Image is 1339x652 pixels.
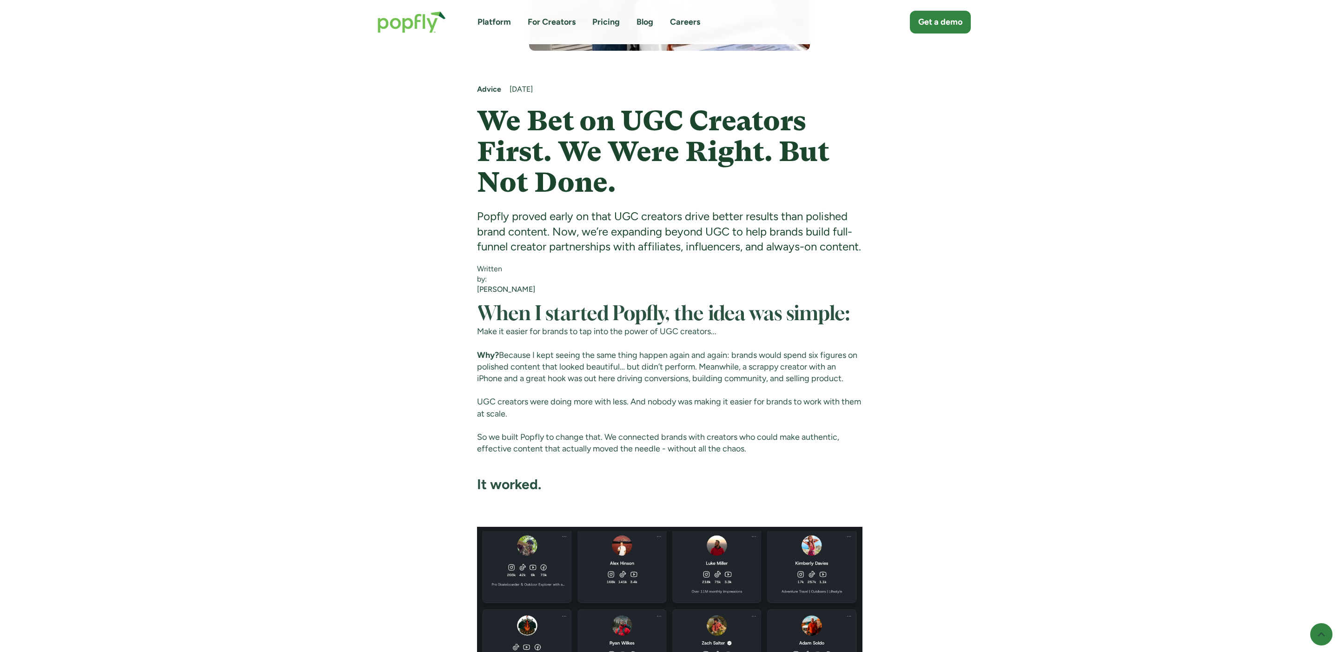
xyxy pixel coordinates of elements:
a: Get a demo [910,11,971,34]
a: Careers [670,16,700,28]
strong: Advice [477,85,501,94]
div: [DATE] [510,84,862,94]
p: Make it easier for brands to tap into the power of UGC creators... [477,326,862,337]
a: For Creators [528,16,576,28]
a: Pricing [592,16,620,28]
strong: It worked. [477,476,541,493]
a: Blog [636,16,653,28]
a: home [368,2,455,42]
a: Platform [477,16,511,28]
p: Because I kept seeing the same thing happen again and again: brands would spend six figures on po... [477,350,862,385]
a: [PERSON_NAME] [477,284,535,295]
div: Written by: [477,264,535,285]
h2: When I started Popfly, the idea was simple: [477,303,862,326]
a: Advice [477,84,501,94]
h1: We Bet on UGC Creators First. We Were Right. But Not Done. [477,106,862,198]
p: So we built Popfly to change that. We connected brands with creators who could make authentic, ef... [477,431,862,455]
div: Popfly proved early on that UGC creators drive better results than polished brand content. Now, w... [477,209,862,254]
p: UGC creators were doing more with less. And nobody was making it easier for brands to work with t... [477,396,862,419]
strong: Why? [477,350,499,360]
div: Get a demo [918,16,962,28]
